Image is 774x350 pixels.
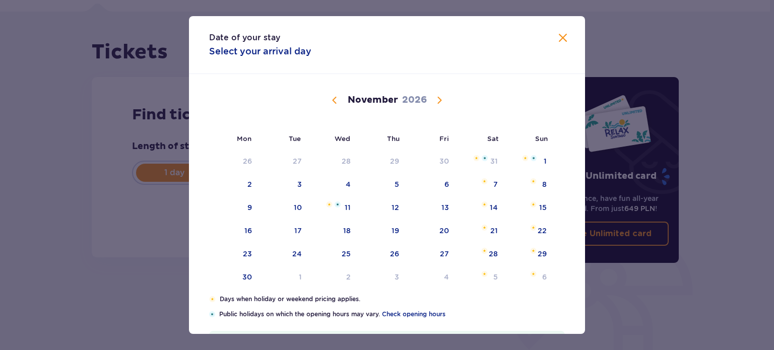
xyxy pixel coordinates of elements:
[505,220,554,242] td: Sunday, November 22, 2026
[309,220,358,242] td: Wednesday, November 18, 2026
[247,202,252,213] div: 9
[309,197,358,219] td: Wednesday, November 11, 2026
[490,226,498,236] div: 21
[390,249,399,259] div: 26
[237,134,251,143] small: Mon
[392,226,399,236] div: 19
[243,249,252,259] div: 23
[342,156,351,166] div: 28
[358,197,407,219] td: Thursday, November 12, 2026
[358,174,407,196] td: Thursday, November 5, 2026
[209,220,259,242] td: Monday, November 16, 2026
[456,220,505,242] td: Saturday, November 21, 2026
[505,243,554,265] td: Sunday, November 29, 2026
[395,179,399,189] div: 5
[505,151,554,173] td: Sunday, November 1, 2026
[209,197,259,219] td: Monday, November 9, 2026
[348,94,398,106] p: November
[244,226,252,236] div: 16
[247,179,252,189] div: 2
[439,134,449,143] small: Fri
[387,134,400,143] small: Thu
[406,151,456,173] td: Friday, October 30, 2026
[439,226,449,236] div: 20
[289,134,301,143] small: Tue
[209,243,259,265] td: Monday, November 23, 2026
[346,179,351,189] div: 4
[259,220,309,242] td: Tuesday, November 17, 2026
[259,243,309,265] td: Tuesday, November 24, 2026
[309,174,358,196] td: Wednesday, November 4, 2026
[490,156,498,166] div: 31
[342,249,351,259] div: 25
[490,202,498,213] div: 14
[440,249,449,259] div: 27
[406,243,456,265] td: Friday, November 27, 2026
[505,197,554,219] td: Sunday, November 15, 2026
[489,249,498,259] div: 28
[441,202,449,213] div: 13
[293,156,302,166] div: 27
[209,151,259,173] td: Monday, October 26, 2026
[406,197,456,219] td: Friday, November 13, 2026
[406,174,456,196] td: Friday, November 6, 2026
[390,156,399,166] div: 29
[358,151,407,173] td: Thursday, October 29, 2026
[358,243,407,265] td: Thursday, November 26, 2026
[345,202,351,213] div: 11
[294,226,302,236] div: 17
[343,226,351,236] div: 18
[189,74,585,295] div: Calendar
[259,151,309,173] td: Tuesday, October 27, 2026
[456,174,505,196] td: Saturday, November 7, 2026
[358,220,407,242] td: Thursday, November 19, 2026
[439,156,449,166] div: 30
[456,151,505,173] td: Saturday, October 31, 2026
[402,94,427,106] p: 2026
[444,179,449,189] div: 6
[292,249,302,259] div: 24
[309,243,358,265] td: Wednesday, November 25, 2026
[243,156,252,166] div: 26
[456,243,505,265] td: Saturday, November 28, 2026
[392,202,399,213] div: 12
[493,179,498,189] div: 7
[309,151,358,173] td: Wednesday, October 28, 2026
[406,220,456,242] td: Friday, November 20, 2026
[297,179,302,189] div: 3
[456,197,505,219] td: Saturday, November 14, 2026
[335,134,350,143] small: Wed
[505,174,554,196] td: Sunday, November 8, 2026
[259,174,309,196] td: Tuesday, November 3, 2026
[487,134,498,143] small: Sat
[209,174,259,196] td: Monday, November 2, 2026
[294,202,302,213] div: 10
[259,197,309,219] td: Tuesday, November 10, 2026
